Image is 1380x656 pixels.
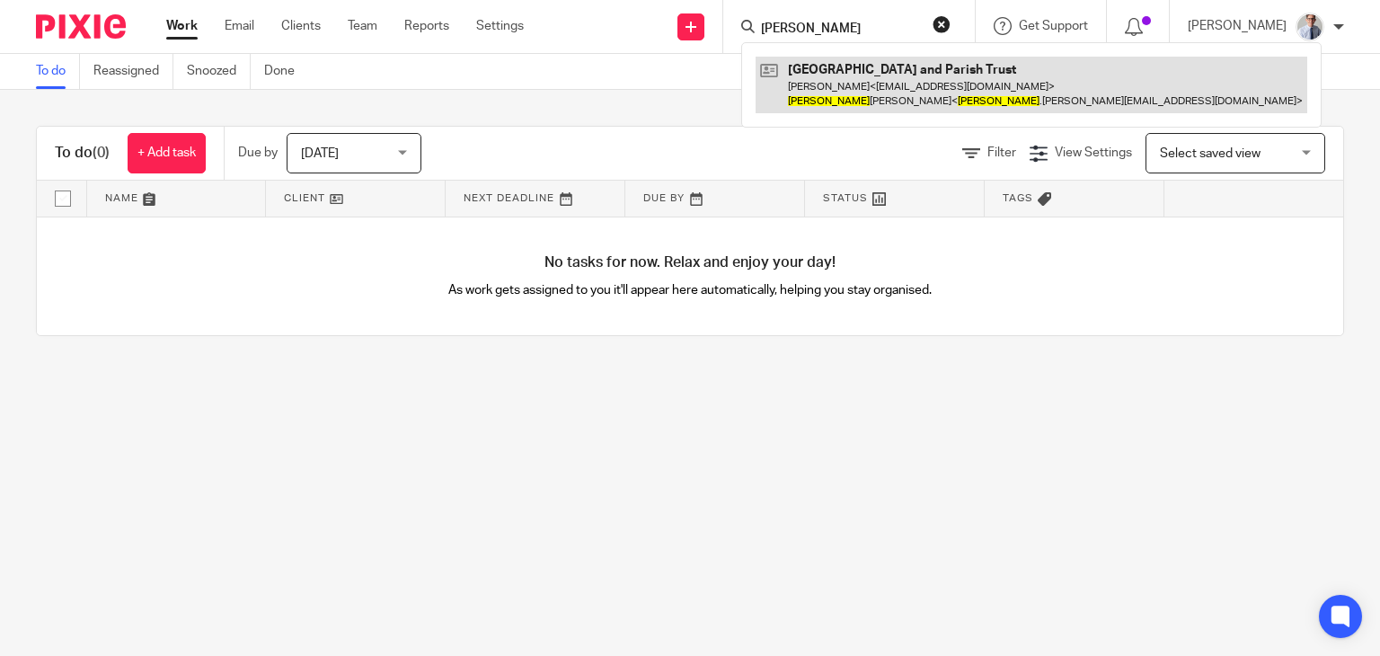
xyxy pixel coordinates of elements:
[404,17,449,35] a: Reports
[281,17,321,35] a: Clients
[187,54,251,89] a: Snoozed
[1003,193,1033,203] span: Tags
[1019,20,1088,32] span: Get Support
[55,144,110,163] h1: To do
[93,146,110,160] span: (0)
[476,17,524,35] a: Settings
[37,253,1343,272] h4: No tasks for now. Relax and enjoy your day!
[1160,147,1261,160] span: Select saved view
[1296,13,1324,41] img: IMG_9924.jpg
[225,17,254,35] a: Email
[36,14,126,39] img: Pixie
[1188,17,1287,35] p: [PERSON_NAME]
[128,133,206,173] a: + Add task
[166,17,198,35] a: Work
[264,54,308,89] a: Done
[364,281,1017,299] p: As work gets assigned to you it'll appear here automatically, helping you stay organised.
[36,54,80,89] a: To do
[987,146,1016,159] span: Filter
[759,22,921,38] input: Search
[348,17,377,35] a: Team
[238,144,278,162] p: Due by
[93,54,173,89] a: Reassigned
[1055,146,1132,159] span: View Settings
[933,15,951,33] button: Clear
[301,147,339,160] span: [DATE]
